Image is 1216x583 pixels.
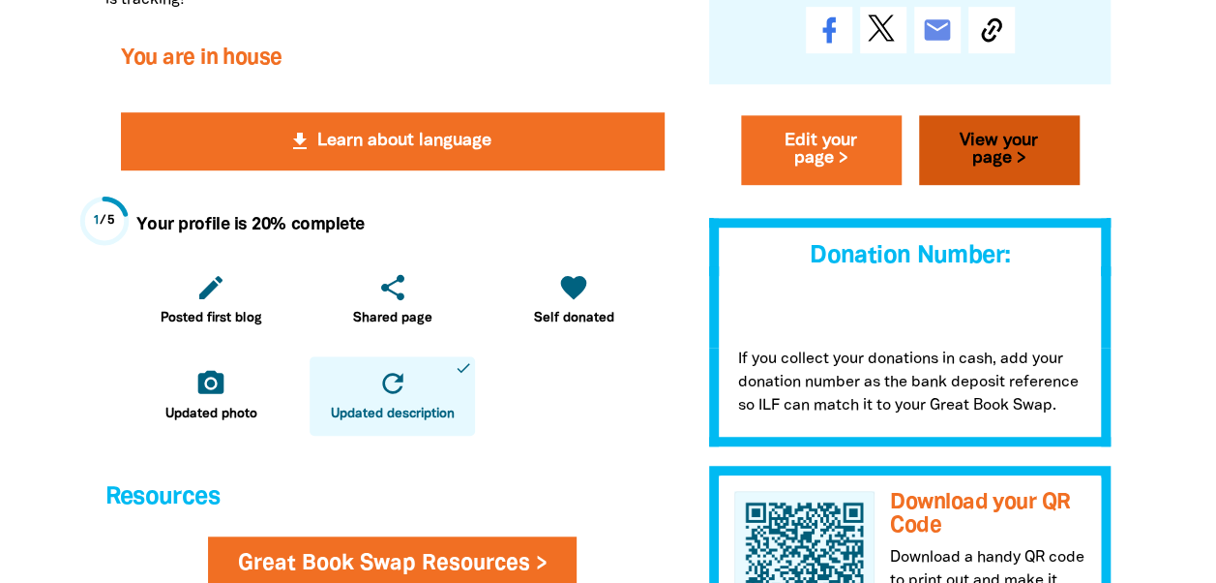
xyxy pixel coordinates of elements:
a: favoriteSelf donated [490,261,656,341]
span: 1 [93,215,101,227]
a: View your page > [919,115,1080,185]
p: If you collect your donations in cash, add your donation number as the bank deposit reference so ... [709,348,1112,446]
a: Post [860,7,906,53]
i: refresh [377,368,408,399]
span: Shared page [353,309,432,328]
strong: Your profile is 20% complete [136,217,365,232]
a: camera_altUpdated photo [129,356,294,437]
i: favorite [558,272,589,303]
i: get_app [288,130,311,153]
span: Updated description [331,405,455,424]
a: editPosted first blog [129,261,294,341]
i: edit [195,272,226,303]
i: camera_alt [195,368,226,399]
a: shareShared page [310,261,475,341]
i: share [377,272,408,303]
h3: You are in house [121,46,665,71]
a: email [914,7,961,53]
h3: Download your QR Code [890,491,1085,538]
span: Self donated [533,309,613,328]
button: Copy Link [968,7,1015,53]
a: Share [806,7,852,53]
div: / 5 [93,212,115,230]
span: Posted first blog [161,309,262,328]
span: Resources [105,486,220,508]
i: done [455,359,472,377]
a: refreshUpdated descriptiondone [310,356,475,437]
span: Updated photo [165,405,257,424]
i: email [922,15,953,46]
span: Donation Number: [810,245,1010,267]
button: get_app Learn about language [121,112,665,170]
a: Edit your page > [741,115,902,185]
